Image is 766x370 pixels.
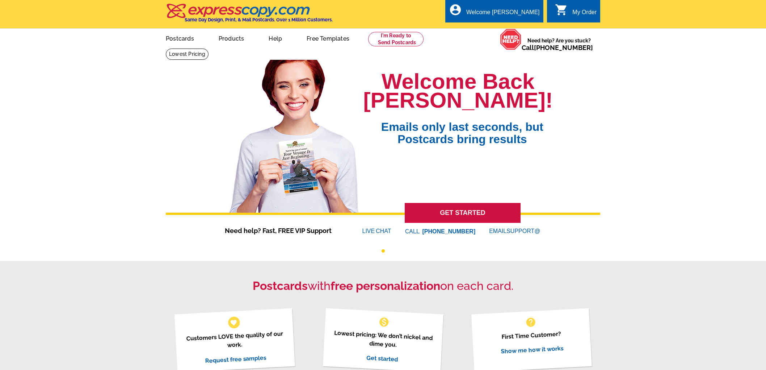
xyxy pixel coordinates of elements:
[257,29,294,46] a: Help
[332,328,434,351] p: Lowest pricing: We don’t nickel and dime you.
[363,72,553,110] h1: Welcome Back [PERSON_NAME]!
[207,29,256,46] a: Products
[506,227,541,236] font: SUPPORT@
[555,8,597,17] a: shopping_cart My Order
[225,54,363,213] img: welcome-back-logged-in.png
[522,44,593,51] span: Call
[382,249,385,253] button: 1 of 1
[522,37,597,51] span: Need help? Are you stuck?
[500,29,522,50] img: help
[362,227,376,236] font: LIVE
[295,29,361,46] a: Free Templates
[366,354,398,363] a: Get started
[253,279,308,292] strong: Postcards
[362,228,391,234] a: LIVECHAT
[572,9,597,19] div: My Order
[480,328,582,342] p: First Time Customer?
[205,354,266,364] a: Request free samples
[534,44,593,51] a: [PHONE_NUMBER]
[225,226,341,236] span: Need help? Fast, FREE VIP Support
[154,29,206,46] a: Postcards
[378,316,390,328] span: monetization_on
[230,319,237,326] span: favorite
[185,17,333,22] h4: Same Day Design, Print, & Mail Postcards. Over 1 Million Customers.
[555,3,568,16] i: shopping_cart
[166,279,600,293] h2: with on each card.
[525,316,536,328] span: help
[405,203,521,223] a: GET STARTED
[466,9,539,19] div: Welcome [PERSON_NAME]
[449,3,462,16] i: account_circle
[501,345,564,355] a: Show me how it works
[183,329,286,352] p: Customers LOVE the quality of our work.
[372,110,553,145] span: Emails only last seconds, but Postcards bring results
[331,279,440,292] strong: free personalization
[166,9,333,22] a: Same Day Design, Print, & Mail Postcards. Over 1 Million Customers.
